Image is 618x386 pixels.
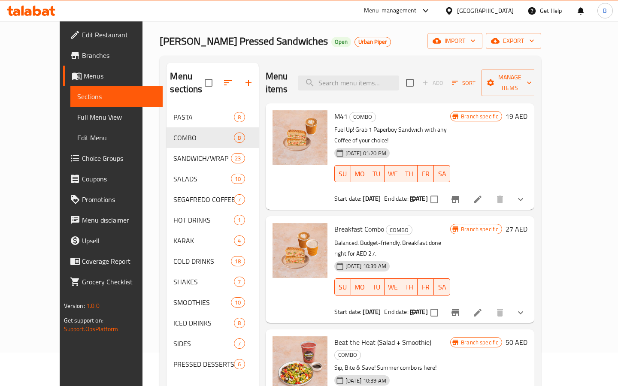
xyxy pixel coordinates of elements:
input: search [298,75,399,90]
div: SHAKES [173,277,234,287]
div: COMBO [334,350,361,360]
button: FR [418,165,434,182]
div: ICED DRINKS8 [167,313,258,333]
button: export [486,33,541,49]
span: WE [388,281,398,293]
a: Menu disclaimer [63,210,163,230]
span: COMBO [335,350,360,360]
span: 8 [234,319,244,327]
span: Sort sections [218,72,238,93]
span: Edit Menu [77,133,156,143]
button: TH [401,278,418,296]
a: Full Menu View [70,107,163,127]
nav: Menu sections [167,103,258,378]
button: FR [418,278,434,296]
span: WE [388,168,398,180]
div: items [234,194,245,205]
div: items [234,112,245,122]
p: Fuel Up! Grab 1 Paperboy Sandwich with any Coffee of your choice! [334,124,451,146]
div: PRESSED DESSERTS6 [167,354,258,374]
span: MO [354,168,365,180]
span: Sort [452,78,476,88]
span: 7 [234,278,244,286]
a: Choice Groups [63,148,163,169]
span: TH [405,281,414,293]
button: import [427,33,482,49]
div: PASTA8 [167,107,258,127]
span: [DATE] 10:39 AM [342,262,390,270]
span: COLD DRINKS [173,256,231,266]
a: Edit menu item [473,308,483,318]
span: Upsell [82,235,156,246]
span: ICED DRINKS [173,318,234,328]
span: [DATE] 01:20 PM [342,149,390,157]
span: Sections [77,91,156,102]
span: Branches [82,50,156,60]
span: SA [437,168,447,180]
div: items [231,256,245,266]
div: Open [331,37,351,47]
h6: 27 AED [506,223,527,235]
span: Choice Groups [82,153,156,163]
div: HOT DRINKS1 [167,210,258,230]
span: Coverage Report [82,256,156,266]
span: Edit Restaurant [82,30,156,40]
span: Menu disclaimer [82,215,156,225]
div: items [234,215,245,225]
span: COMBO [173,133,234,143]
div: Menu-management [364,6,417,16]
button: TU [368,165,385,182]
span: KARAK [173,235,234,246]
a: Edit Menu [70,127,163,148]
div: SALADS10 [167,169,258,189]
img: Breakfast Combo [273,223,327,278]
div: COMBO [386,225,412,235]
a: Edit menu item [473,194,483,205]
img: M41 [273,110,327,165]
div: PRESSED DESSERTS [173,359,234,369]
span: 8 [234,134,244,142]
span: 10 [231,175,244,183]
div: COMBO8 [167,127,258,148]
svg: Show Choices [515,308,526,318]
div: items [234,235,245,246]
a: Promotions [63,189,163,210]
span: End date: [384,306,408,317]
div: SEGAFREDO COFFEE7 [167,189,258,210]
button: WE [385,165,401,182]
svg: Show Choices [515,194,526,205]
p: Balanced. Budget-friendly. Breakfast done right for AED 27. [334,238,451,259]
span: [DATE] 10:39 AM [342,377,390,385]
div: COMBO [349,112,376,122]
span: 8 [234,113,244,121]
span: Select to update [425,190,443,208]
span: Branch specific [457,338,502,347]
span: PASTA [173,112,234,122]
h6: 19 AED [506,110,527,122]
div: items [234,133,245,143]
button: Branch-specific-item [445,302,466,323]
span: import [434,36,476,46]
span: 23 [231,154,244,163]
span: Sort items [446,76,481,90]
span: COMBO [350,112,376,122]
p: Sip, Bite & Save! Summer combo is here! [334,362,451,373]
a: Coupons [63,169,163,189]
h2: Menu items [266,70,288,96]
a: Grocery Checklist [63,271,163,292]
button: delete [490,189,510,210]
span: 4 [234,237,244,245]
span: Manage items [488,72,532,93]
span: 7 [234,196,244,204]
span: Grocery Checklist [82,277,156,287]
a: Branches [63,45,163,66]
span: [PERSON_NAME] Pressed Sandwiches [160,31,328,51]
div: items [234,318,245,328]
span: SMOOTHIES [173,297,231,308]
b: [DATE] [363,193,381,204]
span: Version: [64,300,85,311]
